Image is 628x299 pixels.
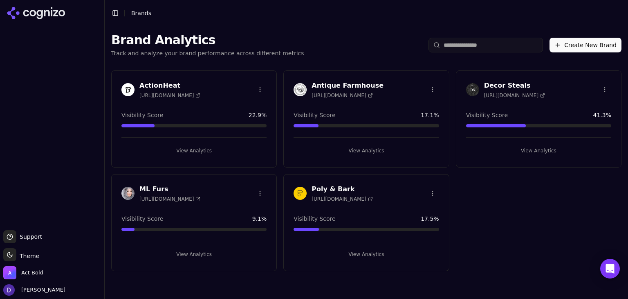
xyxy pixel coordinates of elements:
[294,144,439,157] button: View Analytics
[121,144,267,157] button: View Analytics
[121,187,135,200] img: ML Furs
[121,215,163,223] span: Visibility Score
[252,215,267,223] span: 9.1 %
[139,196,200,202] span: [URL][DOMAIN_NAME]
[3,266,16,279] img: Act Bold
[121,83,135,96] img: ActionHeat
[3,266,43,279] button: Open organization switcher
[421,215,439,223] span: 17.5 %
[466,144,611,157] button: View Analytics
[466,111,508,119] span: Visibility Score
[18,286,65,294] span: [PERSON_NAME]
[139,92,200,99] span: [URL][DOMAIN_NAME]
[121,248,267,261] button: View Analytics
[16,233,42,241] span: Support
[3,284,65,296] button: Open user button
[421,111,439,119] span: 17.1 %
[294,83,307,96] img: Antique Farmhouse
[131,9,151,17] nav: breadcrumb
[294,215,335,223] span: Visibility Score
[312,81,384,91] h3: Antique Farmhouse
[139,81,200,91] h3: ActionHeat
[294,248,439,261] button: View Analytics
[312,92,372,99] span: [URL][DOMAIN_NAME]
[139,184,200,194] h3: ML Furs
[294,111,335,119] span: Visibility Score
[466,83,479,96] img: Decor Steals
[484,81,545,91] h3: Decor Steals
[249,111,267,119] span: 22.9 %
[312,184,372,194] h3: Poly & Bark
[312,196,372,202] span: [URL][DOMAIN_NAME]
[3,284,15,296] img: David White
[121,111,163,119] span: Visibility Score
[484,92,545,99] span: [URL][DOMAIN_NAME]
[600,259,620,279] div: Open Intercom Messenger
[593,111,611,119] span: 41.3 %
[21,269,43,276] span: Act Bold
[294,187,307,200] img: Poly & Bark
[549,38,621,52] button: Create New Brand
[131,10,151,16] span: Brands
[111,33,304,48] h1: Brand Analytics
[16,253,39,259] span: Theme
[111,49,304,57] p: Track and analyze your brand performance across different metrics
